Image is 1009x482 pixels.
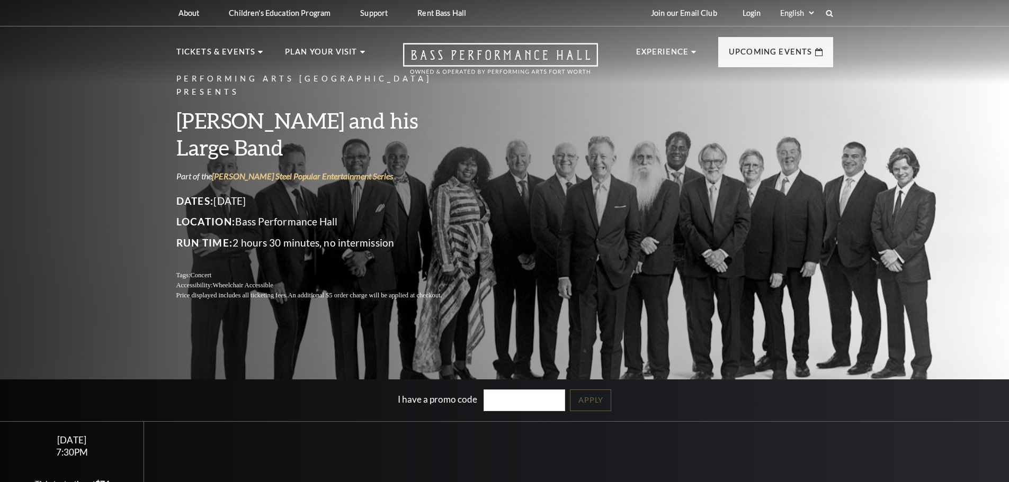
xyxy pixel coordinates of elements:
[229,8,331,17] p: Children's Education Program
[176,280,468,290] p: Accessibility:
[176,193,468,210] p: [DATE]
[176,170,468,182] p: Part of the
[190,271,211,279] span: Concert
[176,215,236,228] span: Location:
[176,195,214,207] span: Dates:
[176,237,233,249] span: Run Time:
[176,72,468,99] p: Performing Arts [GEOGRAPHIC_DATA] Presents
[636,46,689,65] p: Experience
[13,448,131,457] div: 7:30PM
[398,394,477,405] label: I have a promo code
[729,46,812,65] p: Upcoming Events
[212,281,273,289] span: Wheelchair Accessible
[417,8,466,17] p: Rent Bass Hall
[778,8,816,18] select: Select:
[285,46,358,65] p: Plan Your Visit
[176,290,468,301] p: Price displayed includes all ticketing fees.
[178,8,200,17] p: About
[212,171,393,181] a: [PERSON_NAME] Steel Popular Entertainment Series
[13,434,131,445] div: [DATE]
[176,213,468,230] p: Bass Performance Hall
[176,107,468,161] h3: [PERSON_NAME] and his Large Band
[176,46,256,65] p: Tickets & Events
[360,8,388,17] p: Support
[176,234,468,251] p: 2 hours 30 minutes, no intermission
[288,292,442,299] span: An additional $5 order charge will be applied at checkout.
[176,270,468,280] p: Tags:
